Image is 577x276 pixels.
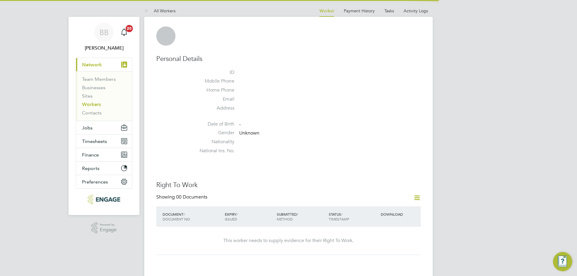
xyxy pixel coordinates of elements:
[118,23,130,42] a: 20
[76,135,132,148] button: Timesheets
[275,209,327,224] div: SUBMITTED
[192,96,234,102] label: Email
[99,29,108,36] span: BB
[297,212,298,217] span: /
[192,105,234,111] label: Address
[223,209,275,224] div: EXPIRY
[239,121,241,127] span: -
[76,58,132,71] button: Network
[76,162,132,175] button: Reports
[329,217,349,221] span: TIMESTAMP
[341,212,342,217] span: /
[82,152,99,158] span: Finance
[100,227,117,232] span: Engage
[76,71,132,121] div: Network
[192,78,234,84] label: Mobile Phone
[156,181,421,190] h3: Right To Work
[344,8,375,14] a: Payment History
[144,8,176,14] a: All Workers
[192,148,234,154] label: National Ins. No.
[192,121,234,127] label: Date of Birth
[277,217,293,221] span: METHOD
[91,222,117,234] a: Powered byEngage
[76,23,132,52] a: BB[PERSON_NAME]
[239,130,259,136] span: Unknown
[82,165,99,171] span: Reports
[192,139,234,145] label: Nationality
[163,217,191,221] span: DOCUMENT NO.
[82,102,101,107] a: Workers
[192,69,234,76] label: ID
[76,195,132,204] a: Go to home page
[82,62,102,68] span: Network
[156,194,209,200] div: Showing
[69,17,139,215] nav: Main navigation
[82,138,107,144] span: Timesheets
[76,175,132,188] button: Preferences
[162,238,415,244] div: This worker needs to supply evidence for their Right To Work.
[88,195,120,204] img: xede-logo-retina.png
[379,209,421,220] div: DOWNLOAD
[126,25,133,32] span: 20
[192,87,234,93] label: Home Phone
[82,93,93,99] a: Sites
[82,179,108,185] span: Preferences
[237,212,238,217] span: /
[327,209,379,224] div: STATUS
[192,130,234,136] label: Gender
[82,85,105,90] a: Businesses
[384,8,394,14] a: Tasks
[76,148,132,161] button: Finance
[100,222,117,227] span: Powered by
[82,76,116,82] a: Team Members
[319,8,334,14] a: Worker
[553,252,572,271] button: Engage Resource Center
[76,44,132,52] span: Becky Blight
[161,209,223,224] div: DOCUMENT
[176,194,207,200] span: 00 Documents
[82,110,102,116] a: Contacts
[156,55,421,63] h3: Personal Details
[404,8,428,14] a: Activity Logs
[82,125,93,131] span: Jobs
[184,212,185,217] span: /
[225,217,237,221] span: ISSUED
[76,121,132,134] button: Jobs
